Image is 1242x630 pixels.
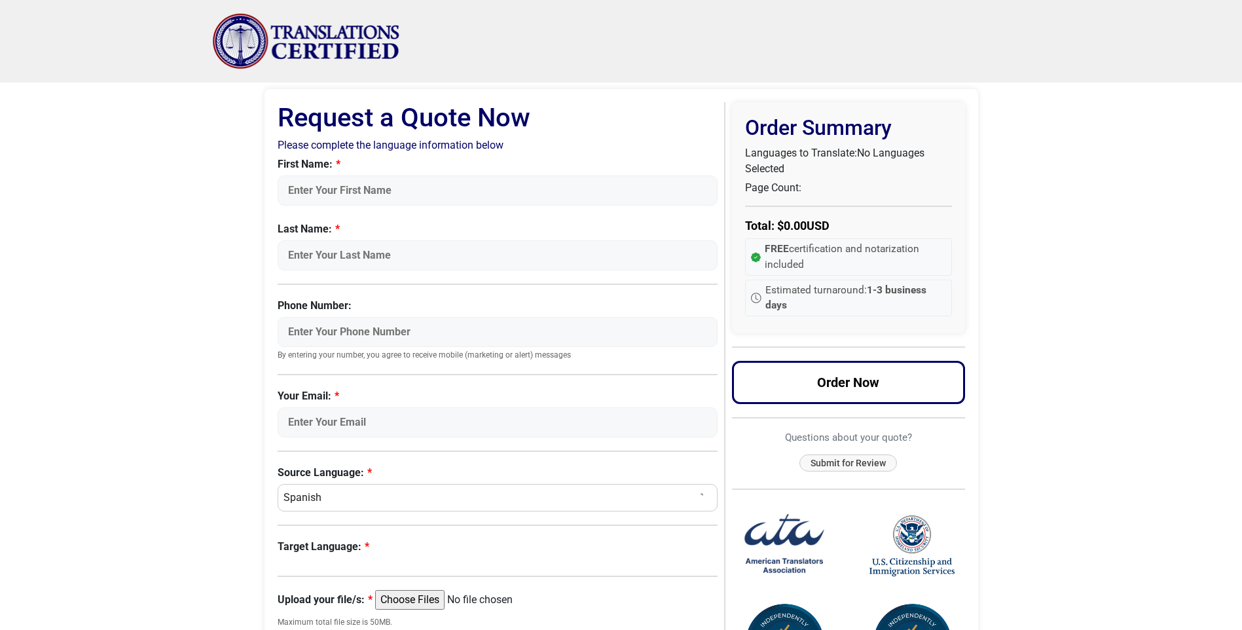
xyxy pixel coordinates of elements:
h1: Request a Quote Now [278,102,718,134]
strong: FREE [765,243,789,255]
label: Upload your file/s: [278,592,373,608]
div: Order Summary [732,102,965,333]
input: Enter Your First Name [278,176,718,206]
img: American Translators Association Logo [742,503,827,588]
button: Order Now [732,361,965,404]
input: Enter Your Email [278,407,718,437]
img: United States Citizenship and Immigration Services Logo [869,514,955,578]
p: Page Count: [745,180,952,196]
input: Enter Your Last Name [278,240,718,270]
h2: Order Summary [745,115,952,140]
label: Target Language: [278,539,718,555]
p: Languages to Translate: [745,145,952,177]
h2: Please complete the language information below [278,139,718,151]
p: Total: $ USD [745,217,952,234]
label: Your Email: [278,388,718,404]
img: Translations Certified [212,13,401,69]
button: Submit for Review [799,454,897,472]
label: First Name: [278,157,718,172]
span: 0.00 [784,219,807,232]
label: Phone Number: [278,298,718,314]
label: Last Name: [278,221,718,237]
span: certification and notarization included [765,242,946,272]
span: Estimated turnaround: [765,283,946,314]
h6: Questions about your quote? [732,432,965,443]
small: By entering your number, you agree to receive mobile (marketing or alert) messages [278,350,718,361]
label: Source Language: [278,465,718,481]
input: Enter Your Phone Number [278,317,718,347]
small: Maximum total file size is 50MB. [278,616,718,628]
